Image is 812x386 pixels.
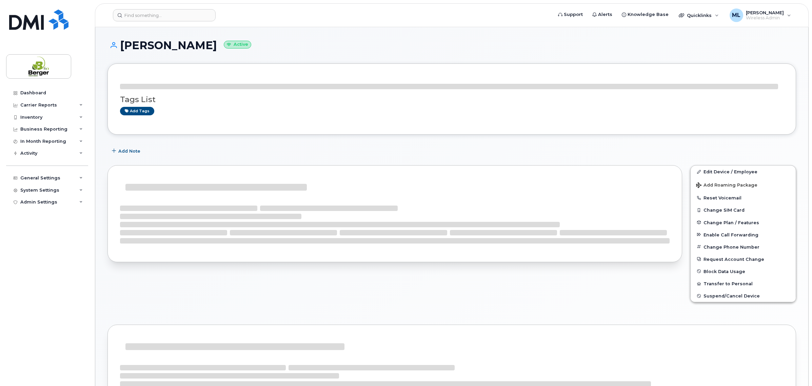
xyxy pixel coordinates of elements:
button: Request Account Change [691,253,796,265]
h3: Tags List [120,95,784,104]
h1: [PERSON_NAME] [107,39,796,51]
span: Add Roaming Package [696,182,757,189]
button: Transfer to Personal [691,277,796,290]
button: Change SIM Card [691,204,796,216]
a: Edit Device / Employee [691,166,796,178]
span: Change Plan / Features [704,220,759,225]
button: Reset Voicemail [691,192,796,204]
span: Add Note [118,148,140,154]
button: Suspend/Cancel Device [691,290,796,302]
span: Suspend/Cancel Device [704,293,760,298]
button: Change Phone Number [691,241,796,253]
button: Enable Call Forwarding [691,229,796,241]
button: Change Plan / Features [691,216,796,229]
small: Active [224,41,251,49]
span: Enable Call Forwarding [704,232,758,237]
button: Add Roaming Package [691,178,796,192]
button: Block Data Usage [691,265,796,277]
button: Add Note [107,145,146,157]
a: Add tags [120,107,154,115]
